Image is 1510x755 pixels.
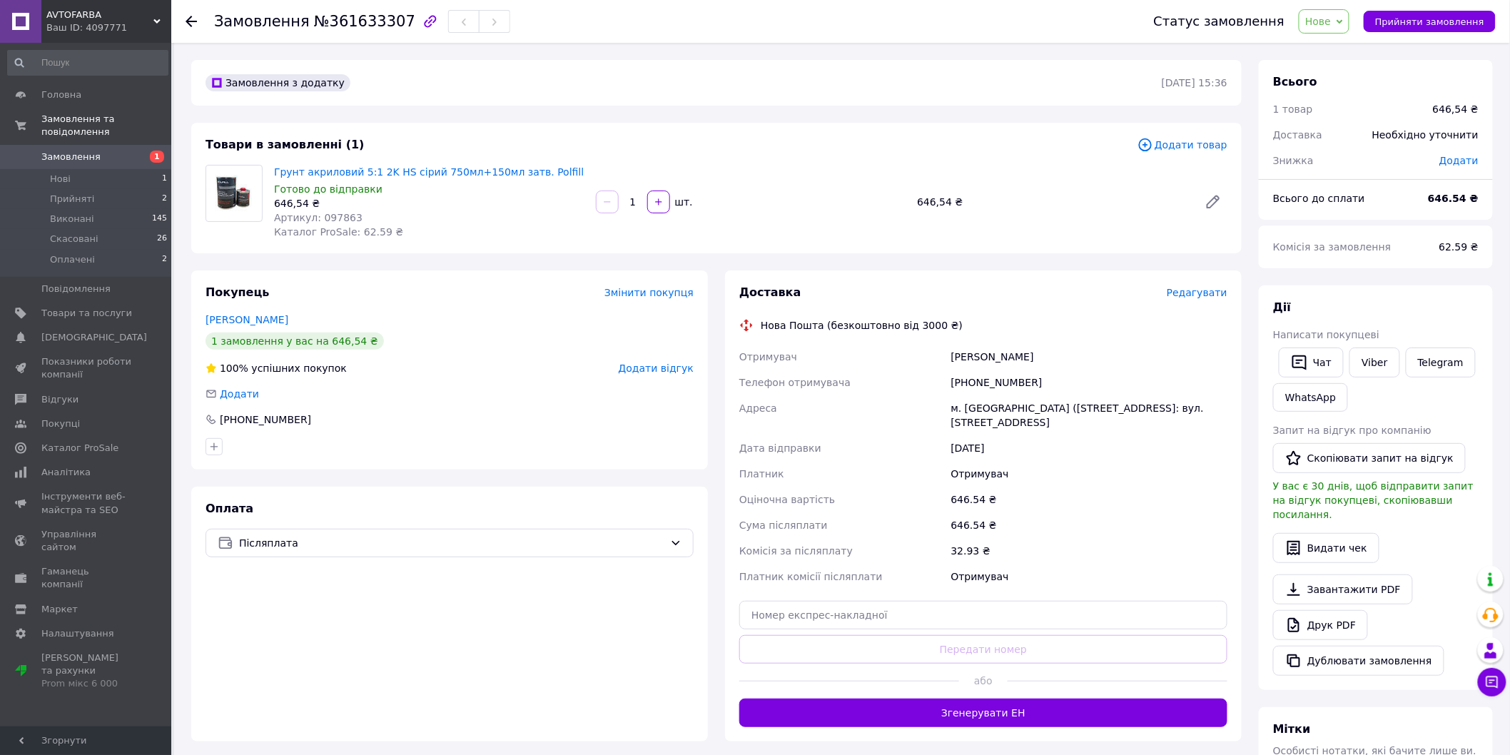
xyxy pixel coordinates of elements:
div: [PERSON_NAME] [948,344,1230,370]
span: Оплата [206,502,253,515]
span: Адреса [739,402,777,414]
a: Viber [1349,348,1399,377]
div: Повернутися назад [186,14,197,29]
span: Змінити покупця [604,287,694,298]
span: Управління сайтом [41,528,132,554]
span: Оплачені [50,253,95,266]
span: або [959,674,1008,688]
span: Оціночна вартість [739,494,835,505]
span: 2 [162,253,167,266]
span: AVTOFARBA [46,9,153,21]
div: 32.93 ₴ [948,538,1230,564]
span: Отримувач [739,351,797,363]
span: Телефон отримувача [739,377,851,388]
span: Комісія за післяплату [739,545,853,557]
span: Дії [1273,300,1291,314]
div: Отримувач [948,564,1230,589]
span: Налаштування [41,627,114,640]
span: Редагувати [1167,287,1227,298]
span: Товари в замовленні (1) [206,138,365,151]
div: Необхідно уточнити [1364,119,1487,151]
div: Отримувач [948,461,1230,487]
span: 1 товар [1273,103,1313,115]
span: Прийняті [50,193,94,206]
span: Всього [1273,75,1317,88]
span: Каталог ProSale: 62.59 ₴ [274,226,403,238]
span: Замовлення та повідомлення [41,113,171,138]
span: 1 [162,173,167,186]
div: 646,54 ₴ [911,192,1193,212]
span: Товари та послуги [41,307,132,320]
span: Сума післяплати [739,520,828,531]
button: Скопіювати запит на відгук [1273,443,1466,473]
span: [DEMOGRAPHIC_DATA] [41,331,147,344]
span: У вас є 30 днів, щоб відправити запит на відгук покупцеві, скопіювавши посилання. [1273,480,1474,520]
div: [PHONE_NUMBER] [948,370,1230,395]
div: Статус замовлення [1154,14,1285,29]
div: Prom мікс 6 000 [41,677,132,690]
button: Згенерувати ЕН [739,699,1227,727]
span: [PERSON_NAME] та рахунки [41,652,132,691]
span: Відгуки [41,393,78,406]
span: Всього до сплати [1273,193,1365,204]
span: Покупець [206,285,270,299]
a: Telegram [1406,348,1476,377]
div: 646,54 ₴ [1433,102,1479,116]
span: Знижка [1273,155,1314,166]
span: Запит на відгук про компанію [1273,425,1432,436]
span: Покупці [41,417,80,430]
span: Платник [739,468,784,480]
span: №361633307 [314,13,415,30]
div: успішних покупок [206,361,347,375]
span: Написати покупцеві [1273,329,1379,340]
span: Нове [1305,16,1331,27]
a: Грунт акриловий 5:1 2K HS сірий 750мл+150мл затв. Polfill [274,166,584,178]
span: Гаманець компанії [41,565,132,591]
span: Доставка [739,285,801,299]
div: 646,54 ₴ [274,196,584,211]
div: шт. [672,195,694,209]
span: Додати товар [1137,137,1227,153]
span: Показники роботи компанії [41,355,132,381]
span: 1 [150,151,164,163]
span: 100% [220,363,248,374]
span: Скасовані [50,233,98,245]
span: Замовлення [41,151,101,163]
span: Прийняти замовлення [1375,16,1484,27]
button: Дублювати замовлення [1273,646,1444,676]
span: Додати [1439,155,1479,166]
button: Чат з покупцем [1478,668,1506,696]
a: Завантажити PDF [1273,574,1413,604]
a: [PERSON_NAME] [206,314,288,325]
span: Аналітика [41,466,91,479]
span: Нові [50,173,71,186]
span: 26 [157,233,167,245]
div: 1 замовлення у вас на 646,54 ₴ [206,333,384,350]
input: Номер експрес-накладної [739,601,1227,629]
span: Комісія за замовлення [1273,241,1392,253]
span: 2 [162,193,167,206]
span: Доставка [1273,129,1322,141]
span: Артикул: 097863 [274,212,363,223]
span: Повідомлення [41,283,111,295]
div: [DATE] [948,435,1230,461]
a: Друк PDF [1273,610,1368,640]
div: 646.54 ₴ [948,512,1230,538]
div: м. [GEOGRAPHIC_DATA] ([STREET_ADDRESS]: вул. [STREET_ADDRESS] [948,395,1230,435]
span: Дата відправки [739,442,821,454]
span: Каталог ProSale [41,442,118,455]
button: Видати чек [1273,533,1379,563]
div: 646.54 ₴ [948,487,1230,512]
button: Прийняти замовлення [1364,11,1496,32]
div: Замовлення з додатку [206,74,350,91]
a: Редагувати [1199,188,1227,216]
span: Додати відгук [619,363,694,374]
a: WhatsApp [1273,383,1348,412]
button: Чат [1279,348,1344,377]
span: Виконані [50,213,94,226]
time: [DATE] 15:36 [1162,77,1227,88]
div: Нова Пошта (безкоштовно від 3000 ₴) [757,318,966,333]
span: Маркет [41,603,78,616]
span: Готово до відправки [274,183,382,195]
span: Додати [220,388,259,400]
